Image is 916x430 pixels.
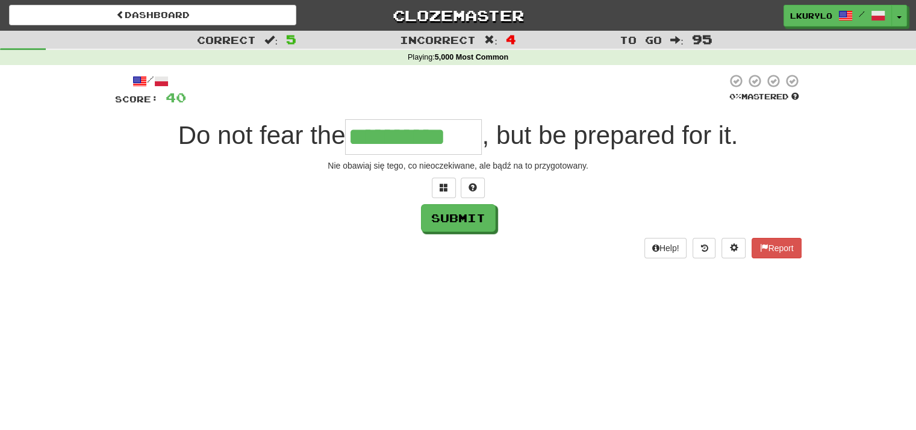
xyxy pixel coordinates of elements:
button: Single letter hint - you only get 1 per sentence and score half the points! alt+h [461,178,485,198]
span: / [859,10,865,18]
span: 40 [166,90,186,105]
button: Round history (alt+y) [693,238,715,258]
a: Dashboard [9,5,296,25]
strong: 5,000 Most Common [435,53,508,61]
button: Submit [421,204,496,232]
div: Mastered [727,92,802,102]
span: , but be prepared for it. [482,121,738,149]
span: : [670,35,684,45]
a: Lkurylo / [784,5,892,26]
span: Correct [197,34,256,46]
button: Help! [644,238,687,258]
button: Report [752,238,801,258]
span: : [264,35,278,45]
span: Lkurylo [790,10,832,21]
span: 0 % [729,92,741,101]
span: Incorrect [400,34,476,46]
button: Switch sentence to multiple choice alt+p [432,178,456,198]
span: To go [620,34,662,46]
a: Clozemaster [314,5,602,26]
span: : [484,35,497,45]
span: Do not fear the [178,121,346,149]
span: 5 [286,32,296,46]
span: Score: [115,94,158,104]
div: / [115,73,186,89]
span: 95 [692,32,712,46]
div: Nie obawiaj się tego, co nieoczekiwane, ale bądź na to przygotowany. [115,160,802,172]
span: 4 [506,32,516,46]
